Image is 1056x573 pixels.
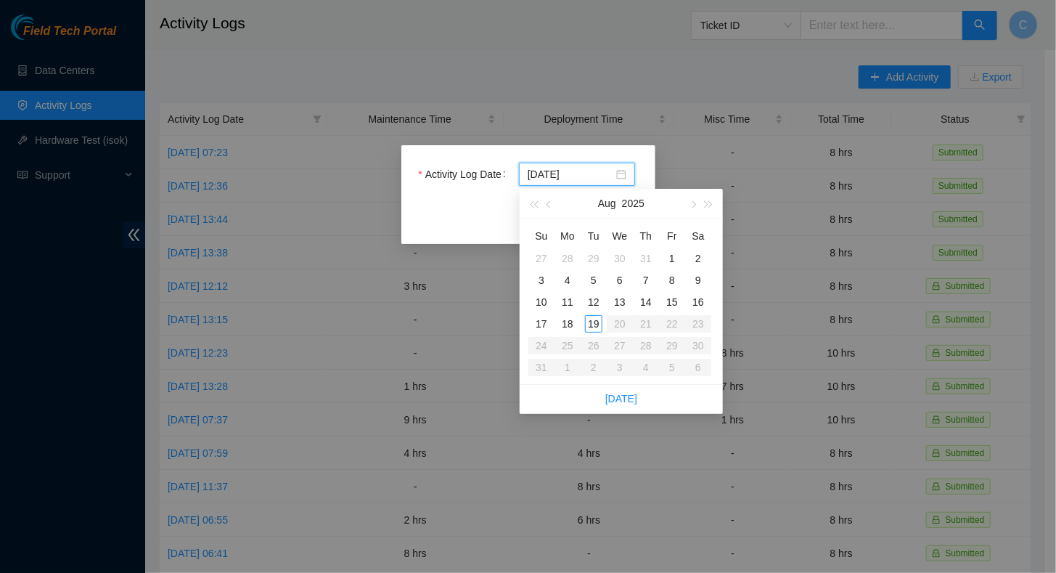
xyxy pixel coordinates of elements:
td: 2025-08-10 [528,291,554,313]
th: Fr [659,224,685,248]
td: 2025-07-29 [581,248,607,269]
div: 3 [533,272,550,289]
td: 2025-08-07 [633,269,659,291]
th: We [607,224,633,248]
th: Tu [581,224,607,248]
div: 27 [533,250,550,267]
label: Activity Log Date [419,163,512,186]
td: 2025-08-03 [528,269,554,291]
td: 2025-08-11 [554,291,581,313]
div: 12 [585,293,602,311]
div: 28 [559,250,576,267]
div: 13 [611,293,629,311]
div: 2 [689,250,707,267]
div: 18 [559,315,576,333]
div: 31 [637,250,655,267]
td: 2025-08-04 [554,269,581,291]
td: 2025-08-18 [554,313,581,335]
div: 4 [559,272,576,289]
td: 2025-08-16 [685,291,711,313]
div: 8 [663,272,681,289]
div: 30 [611,250,629,267]
td: 2025-07-30 [607,248,633,269]
td: 2025-07-27 [528,248,554,269]
td: 2025-08-19 [581,313,607,335]
th: Su [528,224,554,248]
th: Sa [685,224,711,248]
input: Activity Log Date [528,166,613,182]
td: 2025-08-12 [581,291,607,313]
div: 9 [689,272,707,289]
div: 1 [663,250,681,267]
div: 10 [533,293,550,311]
td: 2025-08-14 [633,291,659,313]
td: 2025-08-15 [659,291,685,313]
div: 16 [689,293,707,311]
td: 2025-07-31 [633,248,659,269]
td: 2025-08-09 [685,269,711,291]
td: 2025-08-08 [659,269,685,291]
button: 2025 [622,189,644,218]
th: Th [633,224,659,248]
div: 6 [611,272,629,289]
td: 2025-08-02 [685,248,711,269]
div: 19 [585,315,602,333]
div: 14 [637,293,655,311]
div: 7 [637,272,655,289]
button: Aug [598,189,616,218]
td: 2025-08-13 [607,291,633,313]
div: 5 [585,272,602,289]
td: 2025-08-17 [528,313,554,335]
td: 2025-07-28 [554,248,581,269]
div: 15 [663,293,681,311]
a: [DATE] [605,393,637,405]
td: 2025-08-01 [659,248,685,269]
div: 11 [559,293,576,311]
div: 17 [533,315,550,333]
td: 2025-08-06 [607,269,633,291]
th: Mo [554,224,581,248]
td: 2025-08-05 [581,269,607,291]
div: 29 [585,250,602,267]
